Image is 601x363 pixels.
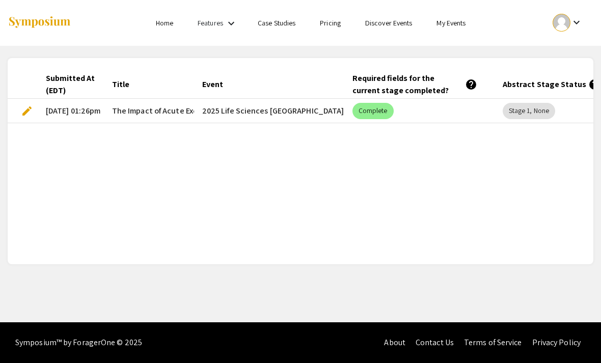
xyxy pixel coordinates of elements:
div: Submitted At (EDT) [46,72,95,97]
mat-icon: Expand account dropdown [570,16,583,29]
div: Event [202,78,223,91]
a: Home [156,18,173,27]
div: Event [202,78,232,91]
mat-icon: help [465,78,477,91]
div: Title [112,78,139,91]
div: Title [112,78,129,91]
mat-cell: 2025 Life Sciences [GEOGRAPHIC_DATA][US_STATE] STEM Undergraduate Symposium [194,99,344,123]
img: Symposium by ForagerOne [8,16,71,30]
span: The Impact of Acute Exercise on Explicit and Implicit Memory [112,105,327,117]
a: My Events [436,18,466,27]
mat-icon: help [588,78,600,91]
a: Features [198,18,223,27]
mat-chip: Complete [352,103,394,119]
div: Submitted At (EDT) [46,72,104,97]
a: Pricing [320,18,341,27]
div: Required fields for the current stage completed?help [352,72,486,97]
a: About [384,337,405,348]
a: Contact Us [416,337,454,348]
a: Terms of Service [464,337,522,348]
a: Privacy Policy [532,337,581,348]
mat-chip: Stage 1, None [503,103,555,119]
div: Required fields for the current stage completed? [352,72,477,97]
span: edit [21,105,33,117]
button: Expand account dropdown [542,11,593,34]
mat-cell: [DATE] 01:26pm [38,99,104,123]
a: Discover Events [365,18,413,27]
a: Case Studies [258,18,295,27]
mat-icon: Expand Features list [225,17,237,30]
div: Symposium™ by ForagerOne © 2025 [15,322,142,363]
